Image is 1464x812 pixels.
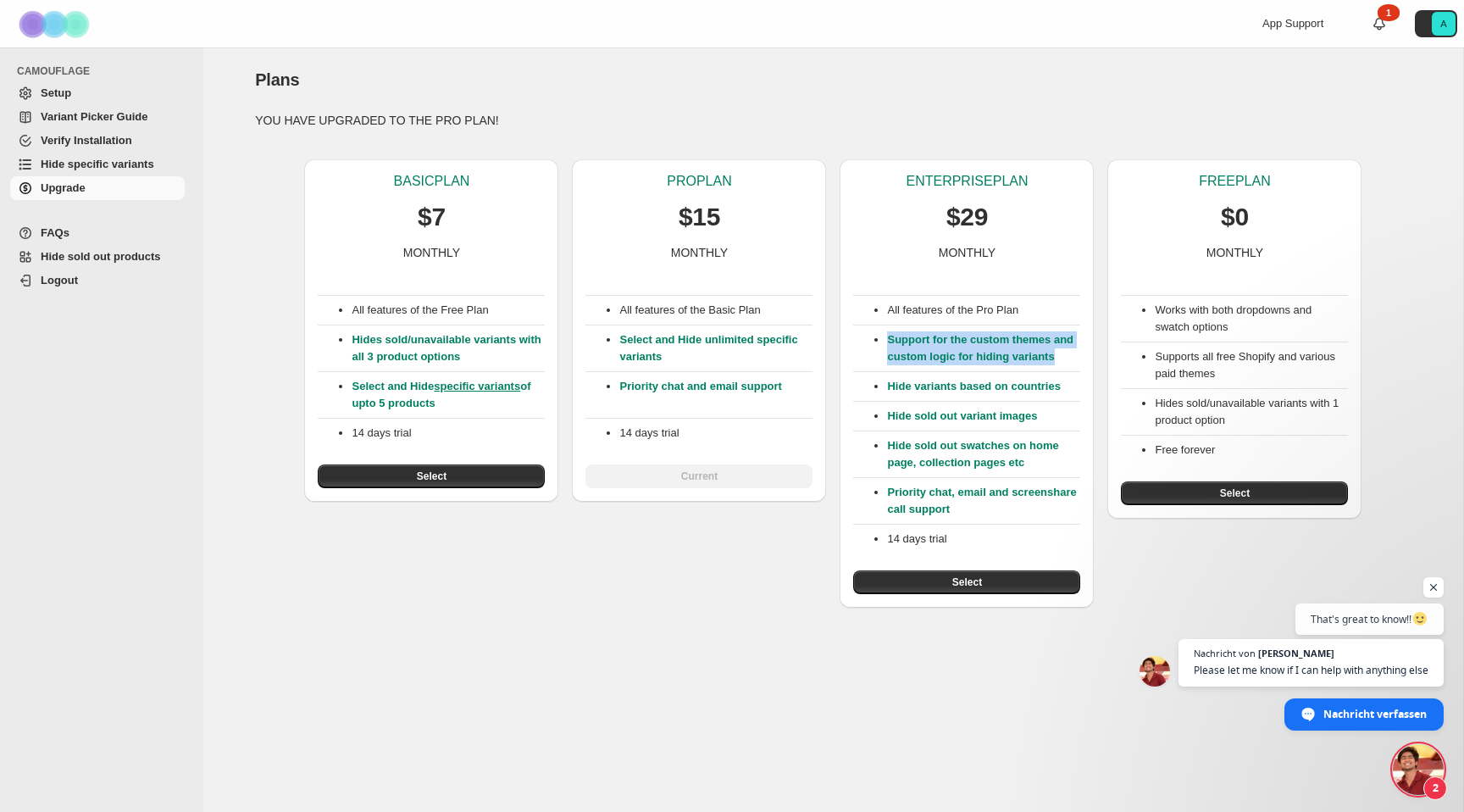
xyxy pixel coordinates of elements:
[887,437,1080,471] p: Hide sold out swatches on home page, collection pages etc
[41,86,71,99] span: Setup
[41,250,161,263] span: Hide sold out products
[10,129,185,153] a: Verify Installation
[352,331,545,365] p: Hides sold/unavailable variants with all 3 product options
[1155,348,1348,382] li: Supports all free Shopify and various paid themes
[403,244,460,261] p: MONTHLY
[679,200,720,234] p: $15
[41,181,86,194] span: Upgrade
[1194,662,1428,678] span: Please let me know if I can help with anything else
[352,425,545,442] p: 14 days trial
[671,244,728,261] p: MONTHLY
[887,531,1080,548] p: 14 days trial
[887,408,1080,425] p: Hide sold out variant images
[1194,648,1256,658] span: Nachricht von
[10,176,185,200] a: Upgrade
[1221,200,1249,234] p: $0
[939,244,995,261] p: MONTHLY
[418,200,446,234] p: $7
[434,380,520,392] a: specific variants
[41,134,132,147] span: Verify Installation
[1393,744,1444,795] div: Chat öffnen
[952,576,982,589] span: Select
[41,110,147,123] span: Variant Picker Guide
[619,425,812,442] p: 14 days trial
[1432,12,1456,36] span: Avatar with initials A
[619,302,812,319] p: All features of the Basic Plan
[1155,442,1348,459] li: Free forever
[417,470,446,483] span: Select
[1423,776,1447,800] span: 2
[1206,244,1263,261] p: MONTHLY
[1440,19,1447,29] text: A
[853,570,1080,594] button: Select
[1311,611,1428,627] span: That's great to know!!
[318,464,545,488] button: Select
[1415,10,1457,37] button: Avatar with initials A
[887,302,1080,319] p: All features of the Pro Plan
[1323,699,1427,729] span: Nachricht verfassen
[255,112,1411,129] p: YOU HAVE UPGRADED TO THE PRO PLAN!
[10,81,185,105] a: Setup
[17,64,191,78] span: CAMOUFLAGE
[887,331,1080,365] p: Support for the custom themes and custom logic for hiding variants
[10,105,185,129] a: Variant Picker Guide
[946,200,988,234] p: $29
[1258,648,1334,658] span: [PERSON_NAME]
[1155,395,1348,429] li: Hides sold/unavailable variants with 1 product option
[1262,17,1323,30] span: App Support
[352,378,545,412] p: Select and Hide of upto 5 products
[906,173,1028,190] p: ENTERPRISE PLAN
[10,245,185,269] a: Hide sold out products
[1220,487,1250,500] span: Select
[255,70,299,89] span: Plans
[1378,4,1400,21] div: 1
[41,158,154,170] span: Hide specific variants
[1121,481,1348,505] button: Select
[352,302,545,319] p: All features of the Free Plan
[41,274,78,286] span: Logout
[667,173,731,190] p: PRO PLAN
[619,331,812,365] p: Select and Hide unlimited specific variants
[619,378,812,412] p: Priority chat and email support
[394,173,470,190] p: BASIC PLAN
[1371,15,1388,32] a: 1
[887,484,1080,518] p: Priority chat, email and screenshare call support
[10,269,185,292] a: Logout
[1155,302,1348,336] li: Works with both dropdowns and swatch options
[10,221,185,245] a: FAQs
[1199,173,1270,190] p: FREE PLAN
[41,226,69,239] span: FAQs
[887,378,1080,395] p: Hide variants based on countries
[10,153,185,176] a: Hide specific variants
[14,1,98,47] img: Camouflage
